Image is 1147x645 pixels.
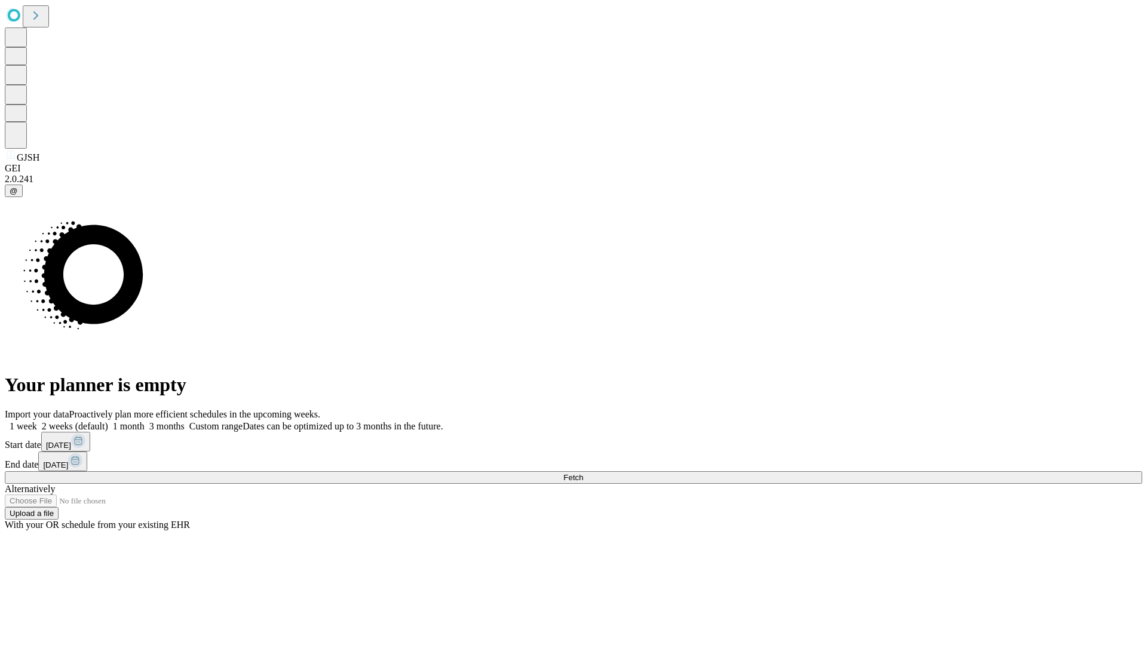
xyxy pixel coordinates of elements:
span: Custom range [189,421,243,431]
button: @ [5,185,23,197]
div: End date [5,451,1142,471]
span: 3 months [149,421,185,431]
span: Import your data [5,409,69,419]
span: 2 weeks (default) [42,421,108,431]
div: GEI [5,163,1142,174]
button: [DATE] [38,451,87,471]
button: [DATE] [41,432,90,451]
h1: Your planner is empty [5,374,1142,396]
span: Alternatively [5,484,55,494]
button: Fetch [5,471,1142,484]
span: @ [10,186,18,195]
div: Start date [5,432,1142,451]
span: With your OR schedule from your existing EHR [5,520,190,530]
div: 2.0.241 [5,174,1142,185]
span: Proactively plan more efficient schedules in the upcoming weeks. [69,409,320,419]
span: [DATE] [46,441,71,450]
span: GJSH [17,152,39,162]
span: 1 week [10,421,37,431]
span: Dates can be optimized up to 3 months in the future. [243,421,443,431]
span: Fetch [563,473,583,482]
button: Upload a file [5,507,59,520]
span: 1 month [113,421,145,431]
span: [DATE] [43,460,68,469]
